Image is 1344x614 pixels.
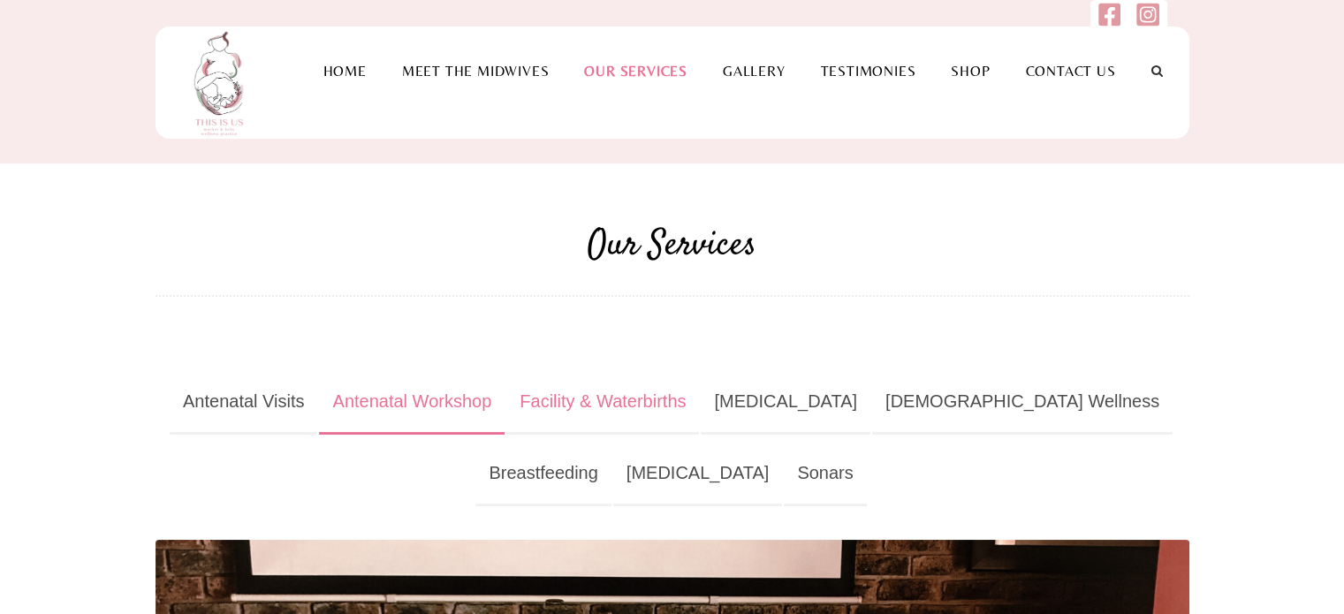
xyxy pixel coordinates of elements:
[1136,11,1158,32] a: Follow us on Instagram
[305,63,383,80] a: Home
[872,370,1173,435] a: [DEMOGRAPHIC_DATA] Wellness
[384,63,567,80] a: Meet the Midwives
[475,442,611,506] a: Breastfeeding
[802,63,933,80] a: Testimonies
[1098,2,1120,27] img: facebook-square.svg
[566,63,705,80] a: Our Services
[701,370,870,435] a: [MEDICAL_DATA]
[613,442,783,506] a: [MEDICAL_DATA]
[170,370,318,435] a: Antenatal Visits
[182,27,262,139] img: This is us practice
[319,370,505,435] a: Antenatal Workshop
[933,63,1007,80] a: Shop
[506,370,699,435] a: Facility & Waterbirths
[1008,63,1134,80] a: Contact Us
[1136,2,1158,27] img: instagram-square.svg
[784,442,866,506] a: Sonars
[705,63,803,80] a: Gallery
[156,221,1189,272] h2: Our Services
